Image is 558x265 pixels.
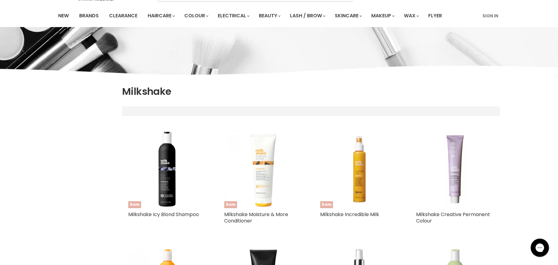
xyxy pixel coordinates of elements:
a: Milkshake Icy Blond Shampoo Milkshake Icy Blond Shampoo Sale [128,131,206,208]
a: Milkshake Moisture & More Conditioner Milkshake Moisture & More Conditioner Sale [224,131,302,208]
a: Milkshake Incredible Milk Sale [320,131,398,208]
a: Clearance [104,9,142,22]
a: Milkshake Incredible Milk [320,211,379,218]
a: Milkshake Creative Permanent Colour [416,211,490,224]
a: Electrical [213,9,253,22]
span: Sale [128,201,141,208]
a: Beauty [254,9,284,22]
img: Milkshake Creative Permanent Colour [416,131,494,208]
a: Brands [75,9,103,22]
a: Lash / Brow [285,9,329,22]
a: Haircare [143,9,178,22]
img: Milkshake Icy Blond Shampoo [128,131,206,208]
a: Wax [399,9,422,22]
img: Milkshake Incredible Milk [320,131,398,208]
a: Makeup [367,9,398,22]
h1: Milkshake [122,85,500,98]
a: Skincare [330,9,366,22]
a: Milkshake Icy Blond Shampoo [128,211,199,218]
a: New [54,9,73,22]
span: Sale [224,201,237,208]
span: Sale [320,201,333,208]
nav: Main [51,7,507,25]
a: Colour [180,9,212,22]
a: Flyer [424,9,447,22]
ul: Main menu [54,7,463,25]
img: Milkshake Moisture & More Conditioner [224,131,302,208]
a: Milkshake Moisture & More Conditioner [224,211,288,224]
a: Sign In [479,9,502,22]
iframe: Gorgias live chat messenger [528,236,552,259]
